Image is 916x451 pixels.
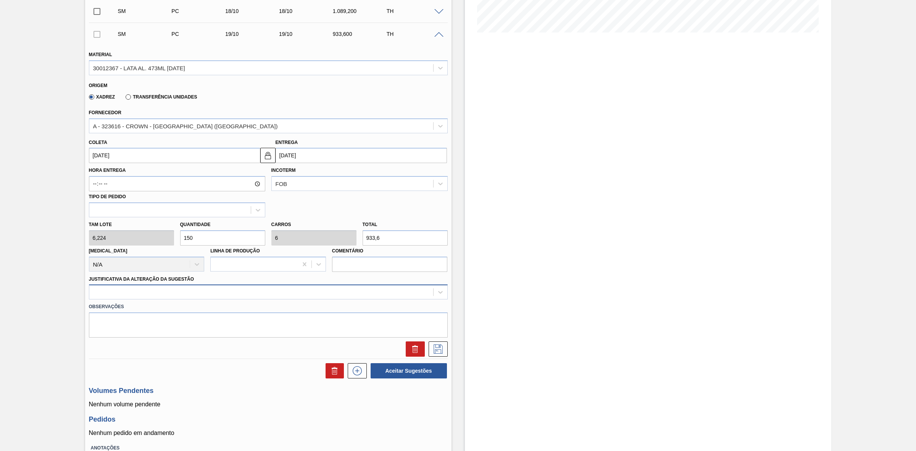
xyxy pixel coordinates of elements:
[263,151,273,160] img: locked
[276,140,298,145] label: Entrega
[89,110,121,115] label: Fornecedor
[223,31,284,37] div: 19/10/2025
[271,168,296,173] label: Incoterm
[276,148,447,163] input: dd/mm/yyyy
[116,31,177,37] div: Sugestão Manual
[367,362,448,379] div: Aceitar Sugestões
[89,52,112,57] label: Material
[89,248,127,254] label: [MEDICAL_DATA]
[116,8,177,14] div: Sugestão Manual
[89,276,194,282] label: Justificativa da Alteração da Sugestão
[371,363,447,378] button: Aceitar Sugestões
[425,341,448,357] div: Salvar Sugestão
[210,248,260,254] label: Linha de Produção
[332,246,448,257] label: Comentário
[260,148,276,163] button: locked
[271,222,291,227] label: Carros
[277,8,338,14] div: 18/10/2025
[402,341,425,357] div: Excluir Sugestão
[385,8,446,14] div: TH
[89,165,265,176] label: Hora Entrega
[89,415,448,424] h3: Pedidos
[89,140,107,145] label: Coleta
[93,123,278,129] div: A - 323616 - CROWN - [GEOGRAPHIC_DATA] ([GEOGRAPHIC_DATA])
[89,194,126,199] label: Tipo de pedido
[89,83,108,88] label: Origem
[89,148,260,163] input: dd/mm/yyyy
[89,430,448,436] p: Nenhum pedido em andamento
[363,222,377,227] label: Total
[89,219,174,230] label: Tam lote
[89,401,448,408] p: Nenhum volume pendente
[276,181,287,187] div: FOB
[331,8,392,14] div: 1.089,200
[89,301,448,312] label: Observações
[126,94,197,100] label: Transferência Unidades
[180,222,211,227] label: Quantidade
[169,8,231,14] div: Pedido de Compra
[344,363,367,378] div: Nova sugestão
[89,387,448,395] h3: Volumes Pendentes
[93,65,185,71] div: 30012367 - LATA AL. 473ML [DATE]
[223,8,284,14] div: 18/10/2025
[331,31,392,37] div: 933,600
[169,31,231,37] div: Pedido de Compra
[322,363,344,378] div: Excluir Sugestões
[385,31,446,37] div: TH
[89,94,115,100] label: Xadrez
[277,31,338,37] div: 19/10/2025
